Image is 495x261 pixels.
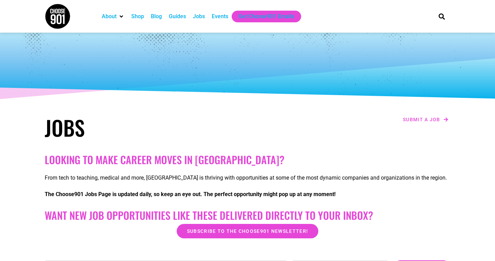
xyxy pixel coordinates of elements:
[102,12,117,21] a: About
[45,154,450,166] h2: Looking to make career moves in [GEOGRAPHIC_DATA]?
[187,229,308,234] span: Subscribe to the Choose901 newsletter!
[98,11,128,22] div: About
[45,209,450,222] h2: Want New Job Opportunities like these Delivered Directly to your Inbox?
[45,115,244,140] h1: Jobs
[98,11,427,22] nav: Main nav
[403,117,440,122] span: Submit a job
[151,12,162,21] a: Blog
[45,191,335,197] strong: The Choose901 Jobs Page is updated daily, so keep an eye out. The perfect opportunity might pop u...
[401,115,450,124] a: Submit a job
[239,12,294,21] a: Get Choose901 Emails
[169,12,186,21] a: Guides
[45,174,450,182] p: From tech to teaching, medical and more, [GEOGRAPHIC_DATA] is thriving with opportunities at some...
[436,11,448,22] div: Search
[193,12,205,21] a: Jobs
[212,12,228,21] a: Events
[131,12,144,21] a: Shop
[177,224,318,238] a: Subscribe to the Choose901 newsletter!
